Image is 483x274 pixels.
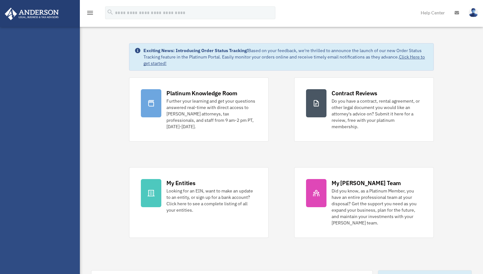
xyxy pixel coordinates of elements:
[107,9,114,16] i: search
[166,188,257,213] div: Looking for an EIN, want to make an update to an entity, or sign up for a bank account? Click her...
[129,167,269,238] a: My Entities Looking for an EIN, want to make an update to an entity, or sign up for a bank accoun...
[143,47,428,67] div: Based on your feedback, we're thrilled to announce the launch of our new Order Status Tracking fe...
[332,179,401,187] div: My [PERSON_NAME] Team
[86,11,94,17] a: menu
[86,9,94,17] i: menu
[332,188,422,226] div: Did you know, as a Platinum Member, you have an entire professional team at your disposal? Get th...
[332,98,422,130] div: Do you have a contract, rental agreement, or other legal document you would like an attorney's ad...
[294,167,434,238] a: My [PERSON_NAME] Team Did you know, as a Platinum Member, you have an entire professional team at...
[3,8,61,20] img: Anderson Advisors Platinum Portal
[332,89,377,97] div: Contract Reviews
[143,48,248,53] strong: Exciting News: Introducing Order Status Tracking!
[469,8,478,17] img: User Pic
[294,77,434,142] a: Contract Reviews Do you have a contract, rental agreement, or other legal document you would like...
[166,179,195,187] div: My Entities
[143,54,425,66] a: Click Here to get started!
[166,98,257,130] div: Further your learning and get your questions answered real-time with direct access to [PERSON_NAM...
[129,77,269,142] a: Platinum Knowledge Room Further your learning and get your questions answered real-time with dire...
[166,89,237,97] div: Platinum Knowledge Room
